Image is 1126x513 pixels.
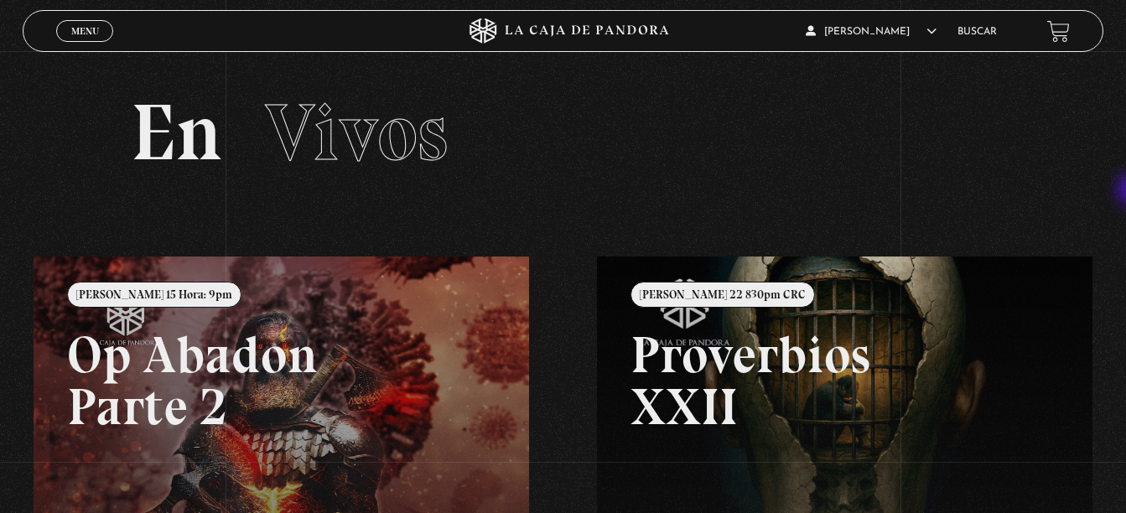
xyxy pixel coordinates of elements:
span: Vivos [265,85,448,180]
span: [PERSON_NAME] [806,27,937,37]
h2: En [131,93,995,173]
a: Buscar [957,27,997,37]
span: Menu [71,26,99,36]
span: Cerrar [65,40,105,52]
a: View your shopping cart [1047,20,1070,43]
